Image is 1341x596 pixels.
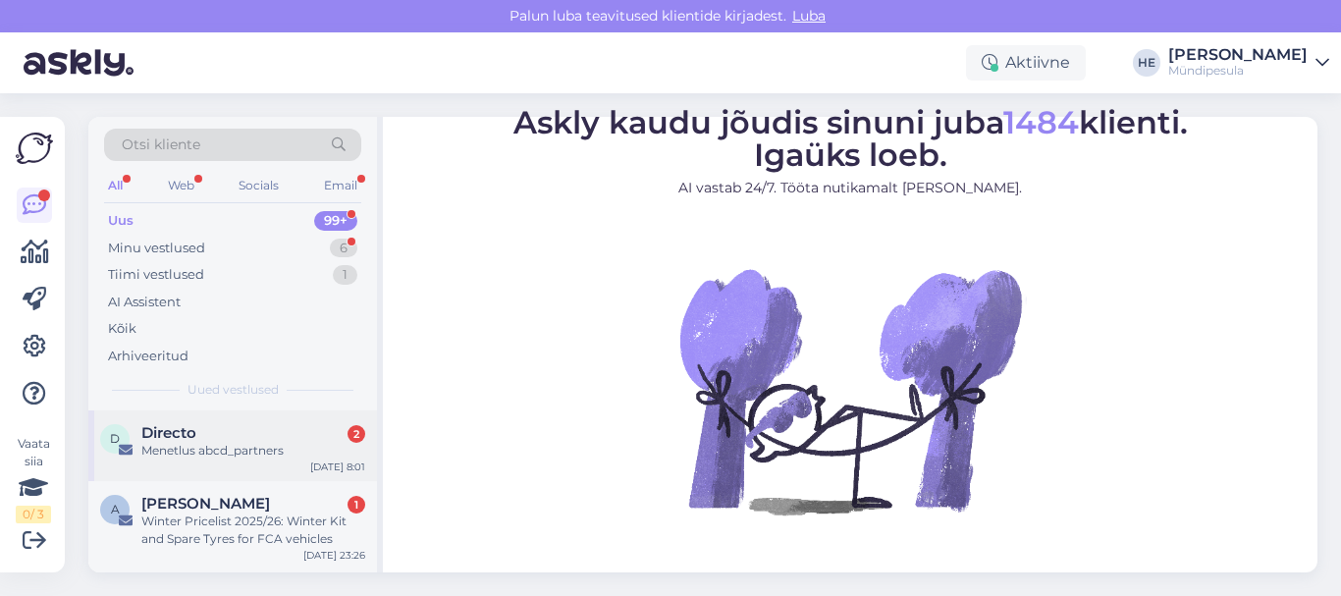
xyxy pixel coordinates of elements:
[348,496,365,514] div: 1
[235,173,283,198] div: Socials
[16,435,51,523] div: Vaata siia
[108,265,204,285] div: Tiimi vestlused
[320,173,361,198] div: Email
[330,239,357,258] div: 6
[314,211,357,231] div: 99+
[122,135,200,155] span: Otsi kliente
[303,548,365,563] div: [DATE] 23:26
[108,293,181,312] div: AI Assistent
[141,424,196,442] span: Directo
[333,265,357,285] div: 1
[141,442,365,460] div: Menetlus abcd_partners
[348,425,365,443] div: 2
[310,460,365,474] div: [DATE] 8:01
[108,347,188,366] div: Arhiveeritud
[673,214,1027,568] img: No Chat active
[108,239,205,258] div: Minu vestlused
[108,319,136,339] div: Kõik
[513,178,1188,198] p: AI vastab 24/7. Tööta nutikamalt [PERSON_NAME].
[966,45,1086,81] div: Aktiivne
[141,513,365,548] div: Winter Pricelist 2025/26: Winter Kit and Spare Tyres for FCA vehicles
[164,173,198,198] div: Web
[786,7,831,25] span: Luba
[108,211,134,231] div: Uus
[513,103,1188,174] span: Askly kaudu jõudis sinuni juba klienti. Igaüks loeb.
[1133,49,1160,77] div: HE
[104,173,127,198] div: All
[110,431,120,446] span: D
[141,495,270,513] span: Andrea Nizzoli
[188,381,279,399] span: Uued vestlused
[16,133,53,164] img: Askly Logo
[1168,47,1329,79] a: [PERSON_NAME]Mündipesula
[111,502,120,516] span: A
[1168,63,1308,79] div: Mündipesula
[1168,47,1308,63] div: [PERSON_NAME]
[1003,103,1079,141] span: 1484
[16,506,51,523] div: 0 / 3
